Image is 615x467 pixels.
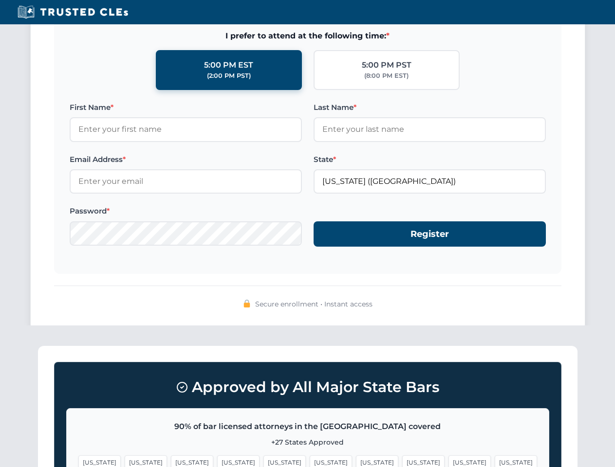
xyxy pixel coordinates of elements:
[364,71,409,81] div: (8:00 PM EST)
[243,300,251,307] img: 🔒
[204,59,253,72] div: 5:00 PM EST
[70,154,302,165] label: Email Address
[314,102,546,113] label: Last Name
[314,169,546,194] input: California (CA)
[314,117,546,142] input: Enter your last name
[66,374,549,400] h3: Approved by All Major State Bars
[70,205,302,217] label: Password
[70,169,302,194] input: Enter your email
[70,102,302,113] label: First Name
[78,437,537,448] p: +27 States Approved
[70,117,302,142] input: Enter your first name
[362,59,411,72] div: 5:00 PM PST
[78,420,537,433] p: 90% of bar licensed attorneys in the [GEOGRAPHIC_DATA] covered
[314,154,546,165] label: State
[314,221,546,247] button: Register
[70,30,546,42] span: I prefer to attend at the following time:
[255,299,373,309] span: Secure enrollment • Instant access
[15,5,131,19] img: Trusted CLEs
[207,71,251,81] div: (2:00 PM PST)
